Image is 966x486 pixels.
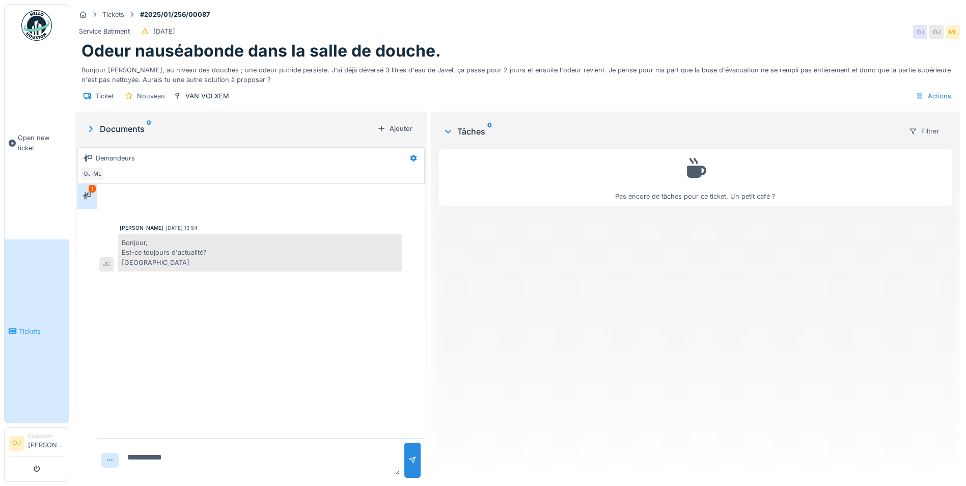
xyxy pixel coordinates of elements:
div: Bonjour, Est-ce toujours d'actualité? [GEOGRAPHIC_DATA] [118,234,402,272]
a: Open new ticket [5,46,69,239]
img: Badge_color-CXgf-gQk.svg [21,10,52,41]
a: Tickets [5,239,69,423]
div: OJ [929,25,944,39]
div: Ticket [95,91,114,101]
div: Filtrer [904,124,944,139]
div: OJ [913,25,927,39]
li: [PERSON_NAME] [28,432,65,454]
div: Actions [911,89,956,103]
div: Pas encore de tâches pour ce ticket. Un petit café ? [446,154,945,201]
div: Nouveau [137,91,165,101]
div: Demandeurs [96,153,135,163]
div: Ajouter [373,122,417,136]
div: Tickets [102,10,124,19]
div: Requester [28,432,65,440]
div: JC [99,257,114,272]
div: ML [90,167,104,181]
div: ML [946,25,960,39]
div: [DATE] 13:54 [165,224,198,232]
div: Tâches [443,125,900,138]
sup: 0 [487,125,492,138]
li: OJ [9,436,24,451]
span: Open new ticket [18,133,65,152]
div: [PERSON_NAME] [120,224,163,232]
div: Service Batiment [79,26,130,36]
div: Bonjour [PERSON_NAME], au niveau des douches ; une odeur putride persiste. J'ai déjà déversé 3 li... [81,61,954,85]
div: [DATE] [153,26,175,36]
a: OJ Requester[PERSON_NAME] [9,432,65,456]
div: OJ [80,167,94,181]
span: Tickets [19,327,65,336]
strong: #2025/01/256/00087 [136,10,214,19]
h1: Odeur nauséabonde dans la salle de douche. [81,41,441,61]
div: VAN VOLXEM [185,91,229,101]
div: Documents [86,123,373,135]
sup: 0 [147,123,151,135]
div: 1 [89,185,96,193]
